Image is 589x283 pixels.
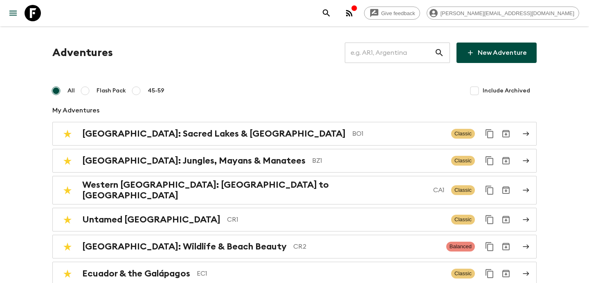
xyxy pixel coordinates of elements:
p: BZ1 [312,156,445,166]
span: Classic [451,185,475,195]
h2: [GEOGRAPHIC_DATA]: Sacred Lakes & [GEOGRAPHIC_DATA] [82,128,346,139]
button: Archive [498,153,514,169]
button: Archive [498,211,514,228]
a: Give feedback [364,7,420,20]
span: Flash Pack [97,87,126,95]
a: [GEOGRAPHIC_DATA]: Jungles, Mayans & ManateesBZ1ClassicDuplicate for 45-59Archive [52,149,537,173]
p: CR2 [293,242,440,252]
h2: [GEOGRAPHIC_DATA]: Wildlife & Beach Beauty [82,241,287,252]
a: [GEOGRAPHIC_DATA]: Sacred Lakes & [GEOGRAPHIC_DATA]BO1ClassicDuplicate for 45-59Archive [52,122,537,146]
span: Classic [451,129,475,139]
h2: Untamed [GEOGRAPHIC_DATA] [82,214,220,225]
p: My Adventures [52,106,537,115]
button: menu [5,5,21,21]
span: [PERSON_NAME][EMAIL_ADDRESS][DOMAIN_NAME] [436,10,579,16]
span: Classic [451,156,475,166]
a: New Adventure [456,43,537,63]
a: Western [GEOGRAPHIC_DATA]: [GEOGRAPHIC_DATA] to [GEOGRAPHIC_DATA]CA1ClassicDuplicate for 45-59Arc... [52,176,537,204]
button: Archive [498,238,514,255]
h2: Western [GEOGRAPHIC_DATA]: [GEOGRAPHIC_DATA] to [GEOGRAPHIC_DATA] [82,180,427,201]
h1: Adventures [52,45,113,61]
button: Duplicate for 45-59 [481,126,498,142]
div: [PERSON_NAME][EMAIL_ADDRESS][DOMAIN_NAME] [427,7,579,20]
p: BO1 [352,129,445,139]
button: Duplicate for 45-59 [481,265,498,282]
button: search adventures [318,5,335,21]
p: EC1 [197,269,445,279]
span: Classic [451,269,475,279]
span: Give feedback [377,10,420,16]
button: Archive [498,265,514,282]
p: CA1 [433,185,445,195]
span: Balanced [446,242,475,252]
input: e.g. AR1, Argentina [345,41,434,64]
button: Duplicate for 45-59 [481,153,498,169]
button: Duplicate for 45-59 [481,238,498,255]
button: Archive [498,126,514,142]
button: Duplicate for 45-59 [481,182,498,198]
span: All [67,87,75,95]
span: Include Archived [483,87,530,95]
h2: Ecuador & the Galápagos [82,268,190,279]
a: [GEOGRAPHIC_DATA]: Wildlife & Beach BeautyCR2BalancedDuplicate for 45-59Archive [52,235,537,258]
span: Classic [451,215,475,225]
button: Archive [498,182,514,198]
a: Untamed [GEOGRAPHIC_DATA]CR1ClassicDuplicate for 45-59Archive [52,208,537,231]
p: CR1 [227,215,445,225]
h2: [GEOGRAPHIC_DATA]: Jungles, Mayans & Manatees [82,155,306,166]
button: Duplicate for 45-59 [481,211,498,228]
span: 45-59 [148,87,164,95]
